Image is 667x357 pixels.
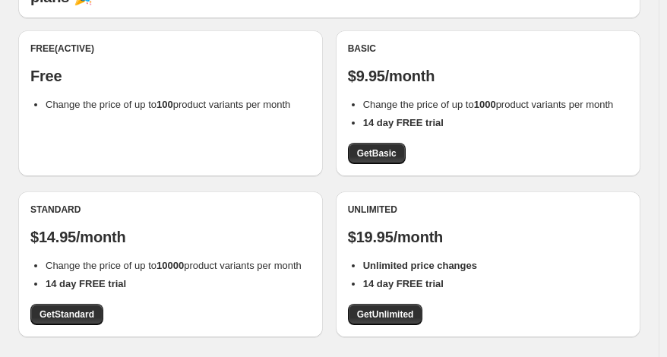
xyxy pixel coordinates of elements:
[348,43,628,55] div: Basic
[348,67,628,85] p: $9.95/month
[46,278,126,289] b: 14 day FREE trial
[348,304,423,325] a: GetUnlimited
[357,308,414,321] span: Get Unlimited
[30,67,311,85] p: Free
[348,143,406,164] a: GetBasic
[46,99,290,110] span: Change the price of up to product variants per month
[30,304,103,325] a: GetStandard
[348,204,628,216] div: Unlimited
[363,278,444,289] b: 14 day FREE trial
[363,260,477,271] b: Unlimited price changes
[357,147,397,160] span: Get Basic
[46,260,302,271] span: Change the price of up to product variants per month
[30,204,311,216] div: Standard
[474,99,496,110] b: 1000
[30,228,311,246] p: $14.95/month
[156,260,184,271] b: 10000
[156,99,173,110] b: 100
[30,43,311,55] div: Free (Active)
[363,117,444,128] b: 14 day FREE trial
[363,99,614,110] span: Change the price of up to product variants per month
[348,228,628,246] p: $19.95/month
[40,308,94,321] span: Get Standard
